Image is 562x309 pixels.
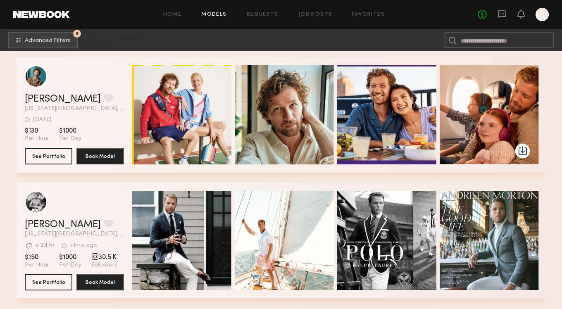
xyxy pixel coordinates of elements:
button: Book Model [76,274,124,290]
a: [PERSON_NAME] [25,94,101,104]
span: $1000 [59,127,81,135]
span: Per Hour [25,135,49,143]
span: 30.5 K [91,253,117,261]
a: Home [163,12,182,17]
div: < 24 hr [35,243,55,249]
div: +1mo ago [70,243,97,249]
a: [PERSON_NAME] [25,220,101,230]
span: Per Day [59,261,81,269]
a: R [536,8,549,21]
span: $150 [25,253,49,261]
a: Requests [247,12,279,17]
span: Per Hour [25,261,49,269]
span: Advanced Filters [25,38,71,44]
button: 5Advanced Filters [8,32,78,48]
span: $1000 [59,253,81,261]
span: 5 [76,32,79,36]
button: See Portfolio [25,274,72,290]
span: [US_STATE][GEOGRAPHIC_DATA], [GEOGRAPHIC_DATA] [25,106,124,112]
button: See Portfolio [25,148,72,164]
span: [US_STATE][GEOGRAPHIC_DATA], [GEOGRAPHIC_DATA] [25,231,124,237]
a: Favorites [352,12,385,17]
span: Per Day [59,135,81,143]
span: Followers [91,261,117,269]
span: $130 [25,127,49,135]
a: Job Posts [298,12,333,17]
div: [DATE] [33,117,51,123]
a: Models [201,12,226,17]
button: Book Model [76,148,124,164]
